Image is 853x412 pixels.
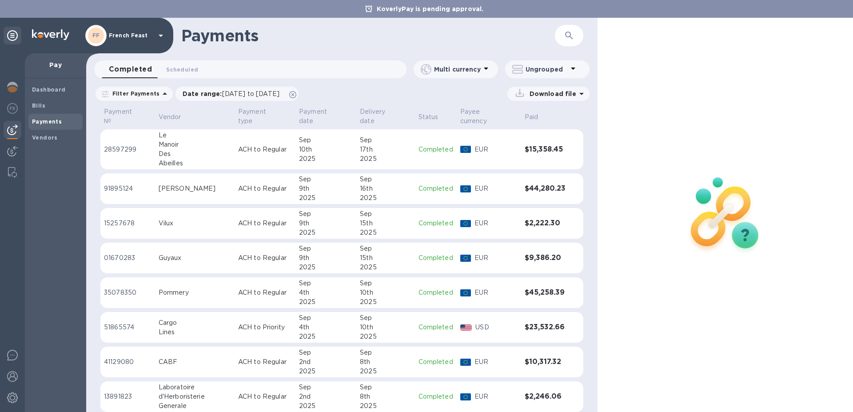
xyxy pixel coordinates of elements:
[360,184,411,193] div: 16th
[299,175,353,184] div: Sep
[299,244,353,253] div: Sep
[419,219,453,228] p: Completed
[360,193,411,203] div: 2025
[159,184,231,193] div: [PERSON_NAME]
[474,357,518,367] p: EUR
[299,383,353,392] div: Sep
[32,86,66,93] b: Dashboard
[159,149,231,159] div: Des
[299,209,353,219] div: Sep
[159,159,231,168] div: Abeilles
[159,392,231,401] div: d'Herboristerie
[419,392,453,401] p: Completed
[299,297,353,307] div: 2025
[238,219,292,228] p: ACH to Regular
[460,107,518,126] span: Payee currency
[32,102,45,109] b: Bills
[104,145,151,154] p: 28597299
[525,112,538,122] p: Paid
[474,253,518,263] p: EUR
[104,392,151,401] p: 13891823
[299,107,353,126] span: Payment date
[419,288,453,297] p: Completed
[360,263,411,272] div: 2025
[183,89,284,98] p: Date range :
[238,184,292,193] p: ACH to Regular
[299,367,353,376] div: 2025
[299,401,353,411] div: 2025
[222,90,279,97] span: [DATE] to [DATE]
[109,90,159,97] p: Filter Payments
[419,184,453,193] p: Completed
[360,297,411,307] div: 2025
[360,228,411,237] div: 2025
[525,392,566,401] h3: $2,246.06
[526,65,568,74] p: Ungrouped
[92,32,100,39] b: FF
[299,313,353,323] div: Sep
[474,145,518,154] p: EUR
[419,357,453,367] p: Completed
[159,140,231,149] div: Manoir
[299,332,353,341] div: 2025
[238,107,292,126] span: Payment type
[104,357,151,367] p: 41129080
[474,219,518,228] p: EUR
[299,154,353,164] div: 2025
[32,134,58,141] b: Vendors
[159,318,231,328] div: Cargo
[525,184,566,193] h3: $44,280.23
[299,145,353,154] div: 10th
[181,26,555,45] h1: Payments
[360,244,411,253] div: Sep
[360,219,411,228] div: 15th
[104,323,151,332] p: 51865574
[525,358,566,366] h3: $10,317.32
[299,219,353,228] div: 9th
[360,348,411,357] div: Sep
[238,357,292,367] p: ACH to Regular
[159,112,193,122] span: Vendor
[419,145,453,154] p: Completed
[299,357,353,367] div: 2nd
[238,145,292,154] p: ACH to Regular
[360,323,411,332] div: 10th
[474,288,518,297] p: EUR
[525,112,550,122] span: Paid
[159,288,231,297] div: Pommery
[360,383,411,392] div: Sep
[475,323,517,332] p: USD
[360,392,411,401] div: 8th
[159,383,231,392] div: Laboratoire
[299,279,353,288] div: Sep
[238,288,292,297] p: ACH to Regular
[360,107,399,126] p: Delivery date
[32,60,79,69] p: Pay
[360,136,411,145] div: Sep
[159,328,231,337] div: Lines
[360,367,411,376] div: 2025
[360,253,411,263] div: 15th
[299,263,353,272] div: 2025
[104,219,151,228] p: 15257678
[159,112,181,122] p: Vendor
[360,357,411,367] div: 8th
[525,145,566,154] h3: $15,358.45
[372,4,488,13] p: KoverlyPay is pending approval.
[32,29,69,40] img: Logo
[360,401,411,411] div: 2025
[419,112,450,122] span: Status
[525,219,566,228] h3: $2,222.30
[525,323,566,332] h3: $23,532.66
[299,392,353,401] div: 2nd
[460,107,506,126] p: Payee currency
[7,103,18,114] img: Foreign exchange
[299,253,353,263] div: 9th
[360,279,411,288] div: Sep
[360,175,411,184] div: Sep
[525,288,566,297] h3: $45,258.39
[360,145,411,154] div: 17th
[360,332,411,341] div: 2025
[299,288,353,297] div: 4th
[299,348,353,357] div: Sep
